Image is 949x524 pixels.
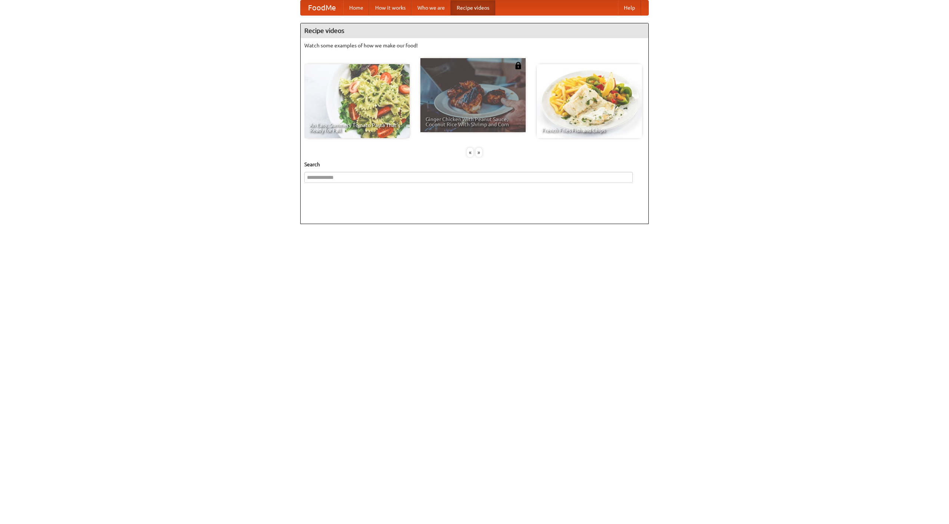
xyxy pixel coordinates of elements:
[467,148,473,157] div: «
[542,128,637,133] span: French Fries Fish and Chips
[476,148,482,157] div: »
[310,123,404,133] span: An Easy, Summery Tomato Pasta That's Ready for Fall
[304,42,645,49] p: Watch some examples of how we make our food!
[451,0,495,15] a: Recipe videos
[343,0,369,15] a: Home
[301,0,343,15] a: FoodMe
[411,0,451,15] a: Who we are
[304,64,410,138] a: An Easy, Summery Tomato Pasta That's Ready for Fall
[537,64,642,138] a: French Fries Fish and Chips
[369,0,411,15] a: How it works
[618,0,641,15] a: Help
[301,23,648,38] h4: Recipe videos
[304,161,645,168] h5: Search
[515,62,522,69] img: 483408.png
